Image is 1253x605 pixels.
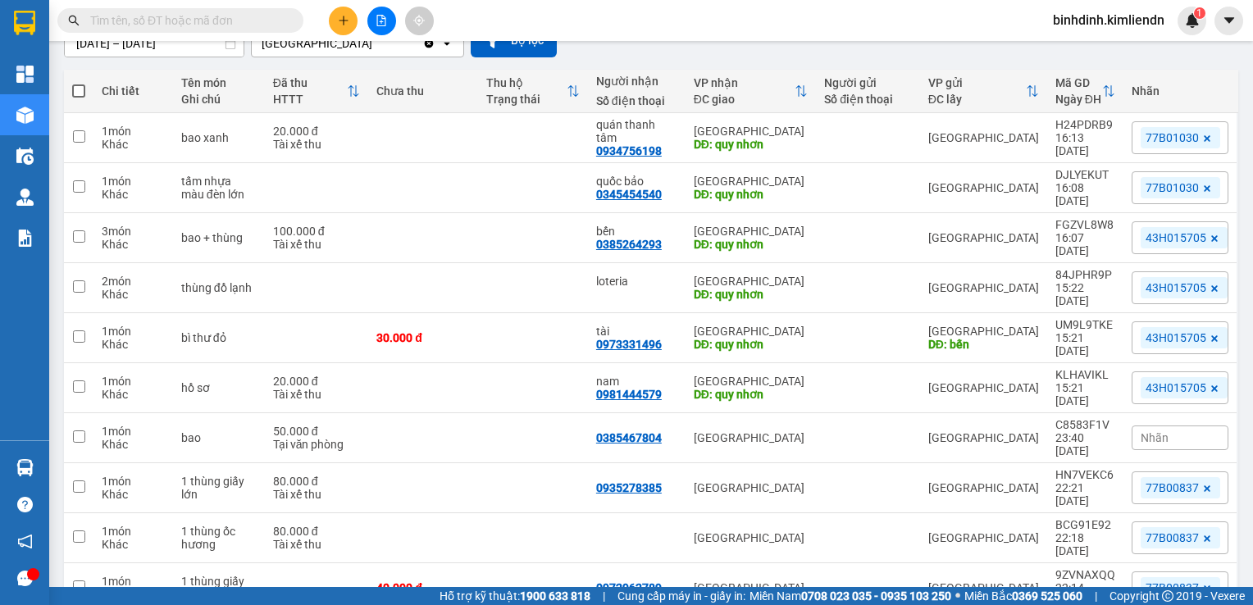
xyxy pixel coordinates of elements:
[273,538,361,551] div: Tài xế thu
[694,76,795,89] div: VP nhận
[102,375,165,388] div: 1 món
[374,35,376,52] input: Selected Bình Định.
[273,488,361,501] div: Tài xế thu
[928,381,1039,394] div: [GEOGRAPHIC_DATA]
[1055,131,1115,157] div: 16:13 [DATE]
[486,76,567,89] div: Thu hộ
[1055,431,1115,457] div: 23:40 [DATE]
[102,488,165,501] div: Khác
[694,275,808,288] div: [GEOGRAPHIC_DATA]
[102,425,165,438] div: 1 món
[694,125,808,138] div: [GEOGRAPHIC_DATA]
[1040,10,1178,30] span: binhdinh.kimliendn
[273,525,361,538] div: 80.000 đ
[376,84,470,98] div: Chưa thu
[102,225,165,238] div: 3 món
[928,131,1039,144] div: [GEOGRAPHIC_DATA]
[102,84,165,98] div: Chi tiết
[1146,480,1199,495] span: 77B00837
[1012,589,1082,603] strong: 0369 525 060
[596,581,662,594] div: 0972962789
[181,281,257,294] div: thùng đồ lạnh
[928,281,1039,294] div: [GEOGRAPHIC_DATA]
[928,431,1039,444] div: [GEOGRAPHIC_DATA]
[1055,118,1115,131] div: H24PDRB9
[694,325,808,338] div: [GEOGRAPHIC_DATA]
[617,587,745,605] span: Cung cấp máy in - giấy in:
[181,525,257,551] div: 1 thùng ốc hương
[1055,281,1115,307] div: 15:22 [DATE]
[102,325,165,338] div: 1 món
[1055,468,1115,481] div: HN7VEKC6
[16,148,34,165] img: warehouse-icon
[181,331,257,344] div: bì thư đỏ
[1055,518,1115,531] div: BCG91E92
[928,325,1039,338] div: [GEOGRAPHIC_DATA]
[596,325,677,338] div: tài
[920,70,1047,113] th: Toggle SortBy
[1194,7,1205,19] sup: 1
[928,581,1039,594] div: [GEOGRAPHIC_DATA]
[928,93,1026,106] div: ĐC lấy
[181,231,257,244] div: bao + thùng
[1055,268,1115,281] div: 84JPHR9P
[1055,481,1115,507] div: 22:21 [DATE]
[376,15,387,26] span: file-add
[1055,76,1102,89] div: Mã GD
[596,481,662,494] div: 0935278385
[596,375,677,388] div: nam
[596,75,677,88] div: Người nhận
[1055,231,1115,257] div: 16:07 [DATE]
[694,225,808,238] div: [GEOGRAPHIC_DATA]
[520,589,590,603] strong: 1900 633 818
[1055,368,1115,381] div: KLHAVIKL
[694,531,808,544] div: [GEOGRAPHIC_DATA]
[596,94,677,107] div: Số điện thoại
[1146,330,1206,345] span: 43H015705
[694,288,808,301] div: DĐ: quy nhơn
[928,531,1039,544] div: [GEOGRAPHIC_DATA]
[928,338,1039,351] div: DĐ: bến
[440,587,590,605] span: Hỗ trợ kỹ thuật:
[102,575,165,588] div: 1 món
[928,231,1039,244] div: [GEOGRAPHIC_DATA]
[262,35,372,52] div: [GEOGRAPHIC_DATA]
[265,70,369,113] th: Toggle SortBy
[824,76,912,89] div: Người gửi
[16,189,34,206] img: warehouse-icon
[16,459,34,476] img: warehouse-icon
[1185,13,1200,28] img: icon-new-feature
[181,131,257,144] div: bao xanh
[596,118,677,144] div: quán thanh tâm
[1055,531,1115,557] div: 22:18 [DATE]
[478,70,588,113] th: Toggle SortBy
[1095,587,1097,605] span: |
[102,288,165,301] div: Khác
[102,188,165,201] div: Khác
[596,275,677,288] div: loteria
[376,581,470,594] div: 40.000 đ
[273,138,361,151] div: Tài xế thu
[181,76,257,89] div: Tên món
[102,525,165,538] div: 1 món
[422,37,435,50] svg: Clear value
[273,76,348,89] div: Đã thu
[102,538,165,551] div: Khác
[1055,568,1115,581] div: 9ZVNAXQQ
[596,238,662,251] div: 0385264293
[1055,318,1115,331] div: UM9L9TKE
[273,438,361,451] div: Tại văn phòng
[1162,590,1173,602] span: copyright
[181,475,257,501] div: 1 thùng giấy lớn
[17,571,33,586] span: message
[1055,218,1115,231] div: FGZVL8W8
[1141,431,1169,444] span: Nhãn
[17,497,33,512] span: question-circle
[1146,380,1206,395] span: 43H015705
[273,375,361,388] div: 20.000 đ
[181,93,257,106] div: Ghi chú
[928,76,1026,89] div: VP gửi
[1146,230,1206,245] span: 43H015705
[376,331,470,344] div: 30.000 đ
[181,431,257,444] div: bao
